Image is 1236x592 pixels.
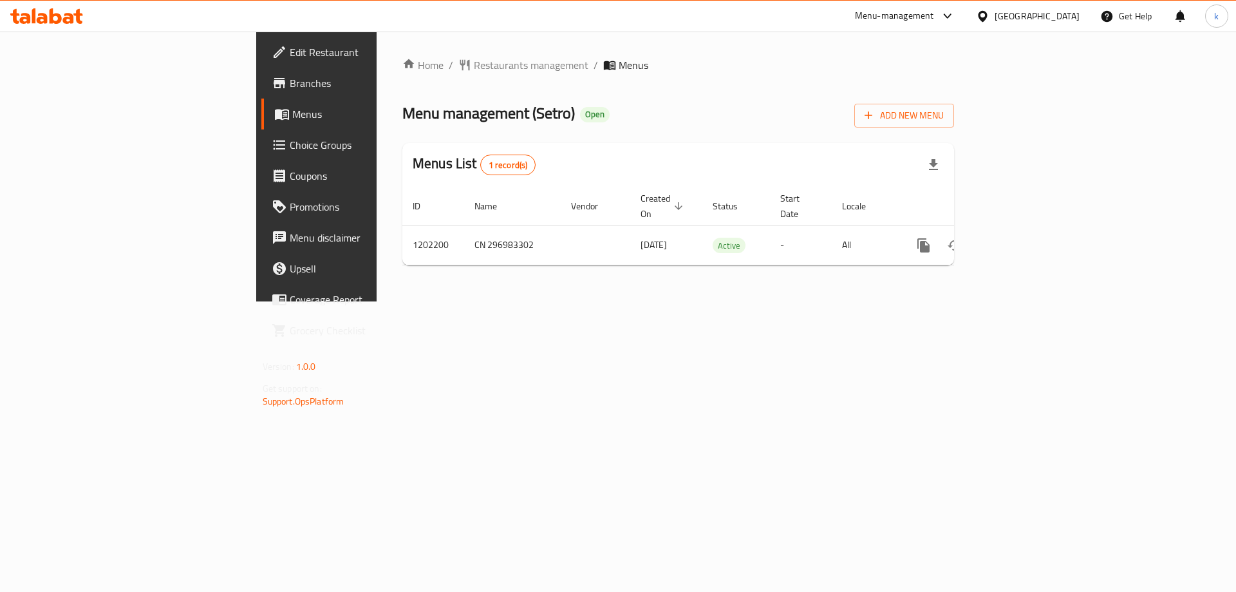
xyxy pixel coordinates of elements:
[474,198,514,214] span: Name
[290,292,453,307] span: Coverage Report
[290,199,453,215] span: Promotions
[402,99,575,128] span: Menu management ( Setro )
[481,159,536,171] span: 1 record(s)
[458,57,588,73] a: Restaurants management
[474,57,588,73] span: Restaurants management
[939,230,970,261] button: Change Status
[292,106,453,122] span: Menus
[261,99,463,129] a: Menus
[918,149,949,180] div: Export file
[641,191,687,222] span: Created On
[261,129,463,160] a: Choice Groups
[780,191,816,222] span: Start Date
[594,57,598,73] li: /
[263,380,322,397] span: Get support on:
[854,104,954,128] button: Add New Menu
[263,393,344,410] a: Support.OpsPlatform
[770,225,832,265] td: -
[261,315,463,346] a: Grocery Checklist
[261,37,463,68] a: Edit Restaurant
[413,154,536,175] h2: Menus List
[402,57,954,73] nav: breadcrumb
[713,238,745,253] span: Active
[580,109,610,120] span: Open
[261,68,463,99] a: Branches
[261,284,463,315] a: Coverage Report
[290,261,453,276] span: Upsell
[995,9,1080,23] div: [GEOGRAPHIC_DATA]
[290,168,453,184] span: Coupons
[580,107,610,122] div: Open
[290,44,453,60] span: Edit Restaurant
[713,198,754,214] span: Status
[842,198,883,214] span: Locale
[855,8,934,24] div: Menu-management
[641,236,667,253] span: [DATE]
[290,75,453,91] span: Branches
[261,191,463,222] a: Promotions
[832,225,898,265] td: All
[464,225,561,265] td: CN 296983302
[263,358,294,375] span: Version:
[571,198,615,214] span: Vendor
[296,358,316,375] span: 1.0.0
[402,187,1042,265] table: enhanced table
[480,155,536,175] div: Total records count
[290,137,453,153] span: Choice Groups
[290,323,453,338] span: Grocery Checklist
[619,57,648,73] span: Menus
[908,230,939,261] button: more
[261,160,463,191] a: Coupons
[1214,9,1219,23] span: k
[290,230,453,245] span: Menu disclaimer
[261,222,463,253] a: Menu disclaimer
[261,253,463,284] a: Upsell
[898,187,1042,226] th: Actions
[413,198,437,214] span: ID
[865,108,944,124] span: Add New Menu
